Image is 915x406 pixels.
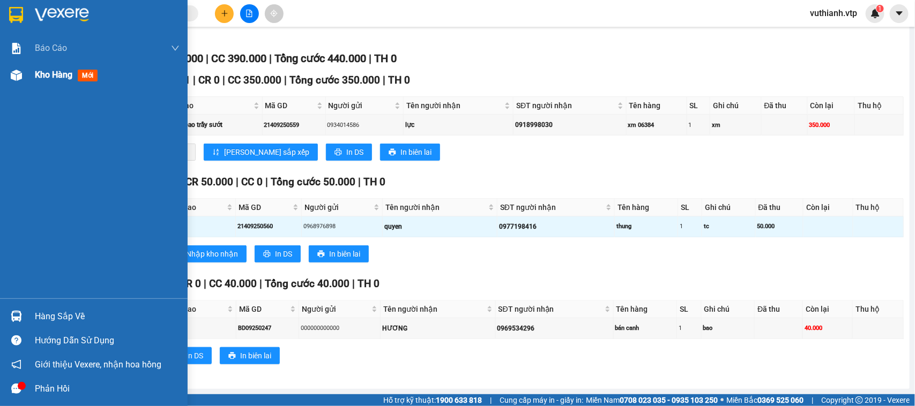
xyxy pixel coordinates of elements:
span: TH 0 [363,176,385,188]
td: 0969534296 [496,318,614,339]
span: down [171,44,180,52]
span: | [222,74,225,86]
th: Đã thu [755,300,803,318]
span: In DS [346,146,363,158]
span: plus [221,10,228,17]
span: ĐC Giao [168,303,225,315]
span: | [352,277,355,290]
img: logo-vxr [9,7,23,23]
strong: 1900 633 818 [436,396,482,404]
img: warehouse-icon [11,311,22,322]
td: 0918998030 [514,115,626,136]
strong: CÔNG TY TNHH [GEOGRAPHIC_DATA] 214 QL13 - P.26 - Q.BÌNH THẠNH - TP HCM 1900888606 [28,17,87,57]
span: | [369,52,371,65]
div: 000000000000 [301,324,378,333]
span: file-add [246,10,253,17]
span: | [193,74,196,86]
th: SL [687,97,711,115]
button: printerIn DS [166,347,212,364]
button: file-add [240,4,259,23]
button: downloadNhập kho nhận [166,245,247,262]
span: printer [228,352,236,360]
span: Tổng cước 40.000 [265,277,349,290]
span: CC 390.000 [211,52,266,65]
span: CC 40.000 [209,277,257,290]
td: 21409250560 [236,216,302,237]
img: logo [11,24,25,51]
span: Nhập kho nhận [186,248,238,260]
span: Mã GD [239,201,291,213]
span: caret-down [895,9,904,18]
th: Ghi chú [710,97,761,115]
th: Thu hộ [855,97,904,115]
span: Mã GD [239,303,288,315]
div: 1 [689,121,709,130]
div: 21409250559 [264,121,324,130]
span: ĐC Giao [168,201,225,213]
strong: 0369 525 060 [757,396,804,404]
span: | [383,74,385,86]
span: | [490,394,492,406]
span: Cung cấp máy in - giấy in: [500,394,583,406]
span: printer [263,250,271,259]
span: Miền Bắc [726,394,804,406]
div: 50.000 [757,222,801,231]
span: In DS [186,350,203,362]
div: bao [703,324,753,333]
span: CC 0 [241,176,263,188]
span: mới [78,70,98,81]
span: ĐC Giao [166,100,251,111]
span: printer [389,148,396,157]
div: lực [405,120,511,130]
span: CR 0 [180,277,201,290]
span: Miền Nam [586,394,718,406]
span: | [284,74,287,86]
span: Tên người nhận [385,201,486,213]
div: 0968976898 [303,222,381,231]
button: aim [265,4,284,23]
span: Tên người nhận [406,100,502,111]
div: Phản hồi [35,381,180,397]
span: Kho hàng [35,70,72,80]
span: notification [11,359,21,370]
div: Hàng sắp về [35,309,180,325]
th: Còn lại [808,97,856,115]
span: DSG09250221 [103,40,151,48]
span: | [236,176,239,188]
span: printer [317,250,325,259]
span: SĐT người nhận [499,303,602,315]
span: 15:36:09 [DATE] [102,48,151,56]
span: PV Đắk Song [36,75,68,81]
span: | [204,277,206,290]
div: BD09250247 [238,324,297,333]
span: Tổng cước 440.000 [274,52,366,65]
th: Ghi chú [702,199,755,216]
span: question-circle [11,335,21,345]
strong: BIÊN NHẬN GỬI HÀNG HOÁ [37,64,124,72]
button: printerIn biên lai [309,245,369,262]
span: Giới thiệu Vexere, nhận hoa hồng [35,358,161,371]
button: caret-down [890,4,909,23]
div: quyen [384,222,495,232]
button: plus [215,4,234,23]
div: 0934014586 [328,121,401,130]
span: In DS [275,248,292,260]
span: Tên người nhận [383,303,485,315]
span: ⚪️ [720,398,724,402]
th: Tên hàng [614,300,677,318]
button: sort-ascending[PERSON_NAME] sắp xếp [204,144,318,161]
td: 0977198416 [497,216,615,237]
span: TH 0 [358,277,380,290]
span: | [259,277,262,290]
td: 21409250559 [263,115,326,136]
span: [PERSON_NAME] sắp xếp [224,146,309,158]
button: printerIn DS [326,144,372,161]
div: tc [704,222,753,231]
span: | [358,176,361,188]
th: Thu hộ [853,300,904,318]
span: SĐT người nhận [500,201,604,213]
span: CC 350.000 [228,74,281,86]
div: 21409250560 [237,222,300,231]
img: warehouse-icon [11,70,22,81]
span: Người gửi [329,100,392,111]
